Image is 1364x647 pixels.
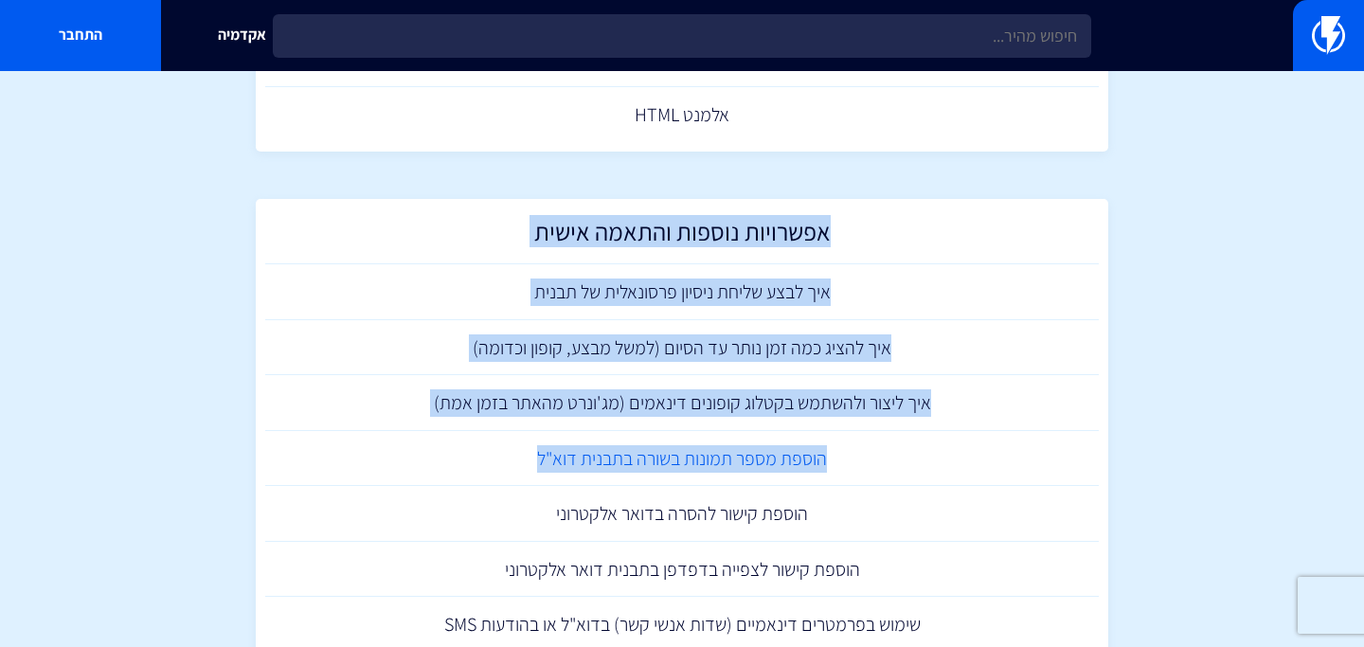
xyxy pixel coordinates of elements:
a: הוספת מספר תמונות בשורה בתבנית דוא"ל [265,431,1099,487]
a: הוספת קישור לצפייה בדפדפן בתבנית דואר אלקטרוני [265,542,1099,598]
a: הוספת קישור להסרה בדואר אלקטרוני [265,486,1099,542]
a: אלמנט HTML [265,87,1099,143]
a: איך להציג כמה זמן נותר עד הסיום (למשל מבצע, קופון וכדומה) [265,320,1099,376]
a: איך ליצור ולהשתמש בקטלוג קופונים דינאמים (מג'ונרט מהאתר בזמן אמת) [265,375,1099,431]
a: איך לבצע שליחת ניסיון פרסונאלית של תבנית [265,264,1099,320]
h2: אפשרויות נוספות והתאמה אישית [275,218,1089,255]
input: חיפוש מהיר... [273,14,1091,58]
a: אפשרויות נוספות והתאמה אישית [265,208,1099,264]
